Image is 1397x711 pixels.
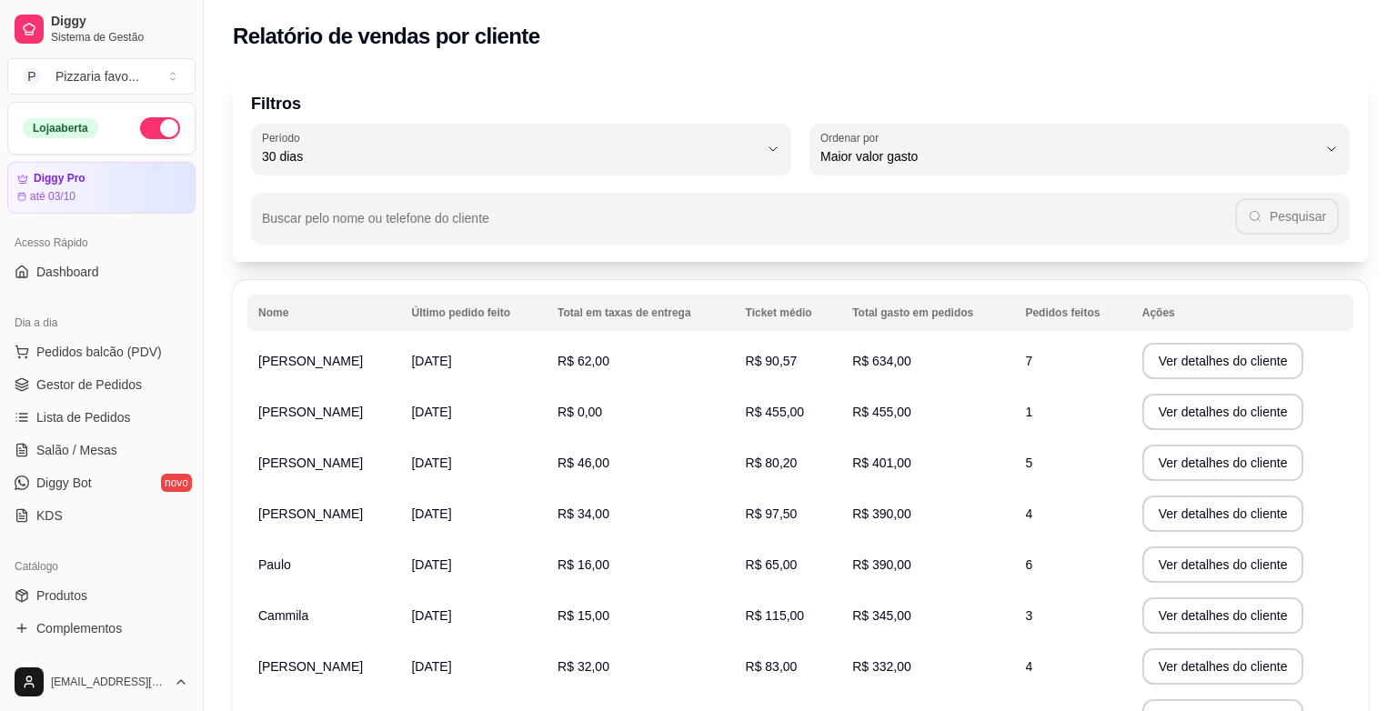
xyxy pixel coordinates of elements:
span: 30 dias [262,147,759,165]
span: R$ 62,00 [558,354,609,368]
span: Sistema de Gestão [51,30,188,45]
span: Cammila [258,608,308,623]
a: Diggy Proaté 03/10 [7,162,196,214]
span: R$ 90,57 [746,354,798,368]
span: [EMAIL_ADDRESS][DOMAIN_NAME] [51,675,166,689]
label: Período [262,130,306,145]
span: KDS [36,506,63,525]
article: até 03/10 [30,189,75,204]
span: Paulo [258,557,291,572]
span: [PERSON_NAME] [258,659,363,674]
a: Diggy Botnovo [7,468,196,497]
th: Total gasto em pedidos [841,295,1014,331]
span: Produtos [36,586,87,605]
span: R$ 115,00 [746,608,805,623]
span: Dashboard [36,263,99,281]
th: Nome [247,295,400,331]
span: R$ 455,00 [852,405,911,419]
span: R$ 46,00 [558,456,609,470]
button: Select a team [7,58,196,95]
span: R$ 401,00 [852,456,911,470]
span: R$ 455,00 [746,405,805,419]
span: 3 [1025,608,1032,623]
span: P [23,67,41,85]
span: R$ 345,00 [852,608,911,623]
a: Complementos [7,614,196,643]
span: 6 [1025,557,1032,572]
button: Ver detalhes do cliente [1142,597,1304,634]
span: [DATE] [411,506,451,521]
p: Filtros [251,91,1350,116]
span: Maior valor gasto [820,147,1317,165]
span: R$ 32,00 [558,659,609,674]
span: 4 [1025,506,1032,521]
span: Diggy [51,14,188,30]
div: Acesso Rápido [7,228,196,257]
h2: Relatório de vendas por cliente [233,22,540,51]
button: Ver detalhes do cliente [1142,648,1304,685]
span: Gestor de Pedidos [36,376,142,394]
span: Salão / Mesas [36,441,117,459]
th: Total em taxas de entrega [547,295,734,331]
button: Ver detalhes do cliente [1142,343,1304,379]
a: Salão / Mesas [7,436,196,465]
a: Lista de Pedidos [7,403,196,432]
span: 5 [1025,456,1032,470]
span: R$ 65,00 [746,557,798,572]
button: Pedidos balcão (PDV) [7,337,196,366]
th: Ações [1131,295,1353,331]
button: Ver detalhes do cliente [1142,394,1304,430]
span: [PERSON_NAME] [258,456,363,470]
span: R$ 390,00 [852,506,911,521]
button: Alterar Status [140,117,180,139]
span: R$ 34,00 [558,506,609,521]
span: [PERSON_NAME] [258,405,363,419]
div: Pizzaria favo ... [55,67,139,85]
span: R$ 332,00 [852,659,911,674]
article: Diggy Pro [34,172,85,185]
button: Ver detalhes do cliente [1142,546,1304,583]
span: [DATE] [411,557,451,572]
span: [PERSON_NAME] [258,506,363,521]
a: Dashboard [7,257,196,286]
div: Loja aberta [23,118,98,138]
span: 1 [1025,405,1032,419]
th: Último pedido feito [400,295,547,331]
span: [DATE] [411,659,451,674]
span: R$ 83,00 [746,659,798,674]
span: [DATE] [411,405,451,419]
span: 7 [1025,354,1032,368]
button: [EMAIL_ADDRESS][DOMAIN_NAME] [7,660,196,704]
div: Dia a dia [7,308,196,337]
label: Ordenar por [820,130,885,145]
a: Gestor de Pedidos [7,370,196,399]
span: [DATE] [411,354,451,368]
th: Ticket médio [735,295,842,331]
button: Ver detalhes do cliente [1142,496,1304,532]
span: R$ 80,20 [746,456,798,470]
button: Ordenar porMaior valor gasto [809,124,1350,175]
button: Período30 dias [251,124,791,175]
span: [DATE] [411,456,451,470]
a: DiggySistema de Gestão [7,7,196,51]
span: Complementos [36,619,122,637]
span: R$ 634,00 [852,354,911,368]
button: Ver detalhes do cliente [1142,445,1304,481]
span: Lista de Pedidos [36,408,131,426]
span: Diggy Bot [36,474,92,492]
a: Produtos [7,581,196,610]
span: 4 [1025,659,1032,674]
span: R$ 15,00 [558,608,609,623]
span: [PERSON_NAME] [258,354,363,368]
a: KDS [7,501,196,530]
span: Pedidos balcão (PDV) [36,343,162,361]
span: R$ 390,00 [852,557,911,572]
input: Buscar pelo nome ou telefone do cliente [262,216,1235,235]
div: Catálogo [7,552,196,581]
span: [DATE] [411,608,451,623]
span: R$ 97,50 [746,506,798,521]
span: R$ 0,00 [558,405,602,419]
th: Pedidos feitos [1014,295,1131,331]
span: R$ 16,00 [558,557,609,572]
